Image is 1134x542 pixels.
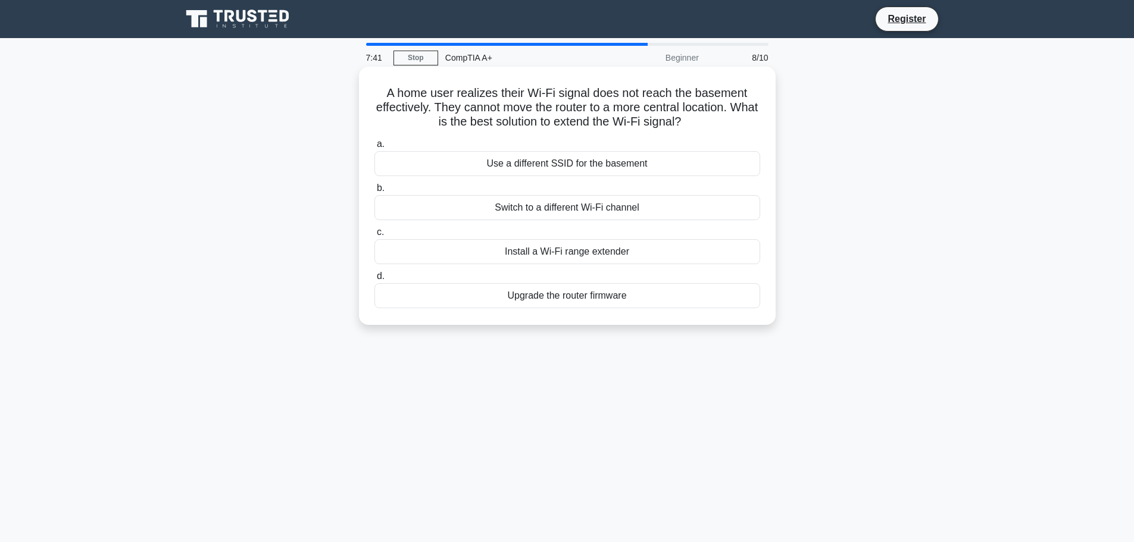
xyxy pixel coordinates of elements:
[377,271,385,281] span: d.
[373,86,761,130] h5: A home user realizes their Wi-Fi signal does not reach the basement effectively. They cannot move...
[374,239,760,264] div: Install a Wi-Fi range extender
[880,11,933,26] a: Register
[438,46,602,70] div: CompTIA A+
[374,151,760,176] div: Use a different SSID for the basement
[377,183,385,193] span: b.
[602,46,706,70] div: Beginner
[706,46,776,70] div: 8/10
[377,139,385,149] span: a.
[374,195,760,220] div: Switch to a different Wi-Fi channel
[359,46,393,70] div: 7:41
[377,227,384,237] span: c.
[374,283,760,308] div: Upgrade the router firmware
[393,51,438,65] a: Stop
